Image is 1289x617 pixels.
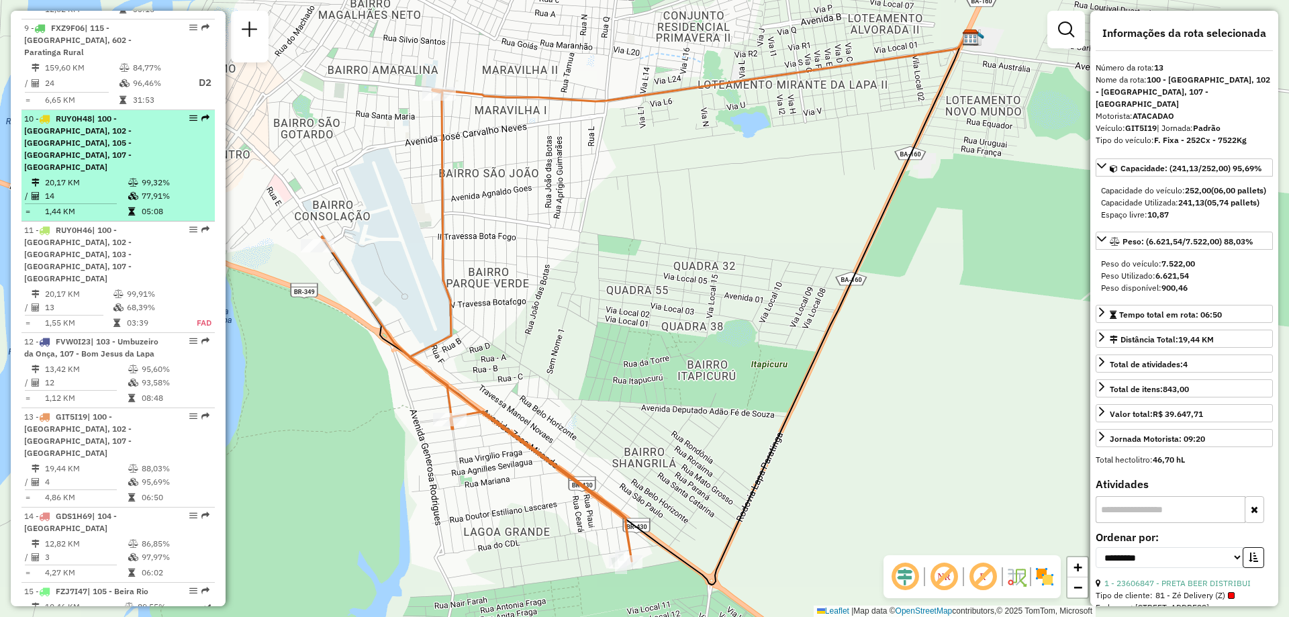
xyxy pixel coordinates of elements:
em: Opções [189,587,197,595]
td: 88,03% [141,462,209,475]
span: | 100 - [GEOGRAPHIC_DATA], 102 - [GEOGRAPHIC_DATA], 103 - [GEOGRAPHIC_DATA], 107 - [GEOGRAPHIC_DATA] [24,225,132,283]
i: Distância Total [32,465,40,473]
strong: 252,00 [1185,185,1211,195]
td: 19,44 KM [44,462,128,475]
i: Tempo total em rota [128,207,135,216]
span: 10 - [24,113,132,172]
span: RUY0H46 [56,225,92,235]
em: Rota exportada [201,114,209,122]
td: 20,17 KM [44,287,113,301]
i: % de utilização da cubagem [128,192,138,200]
span: FXZ9F06 [51,23,85,33]
span: 11 - [24,225,132,283]
strong: 100 - [GEOGRAPHIC_DATA], 102 - [GEOGRAPHIC_DATA], 107 - [GEOGRAPHIC_DATA] [1096,75,1270,109]
div: Jornada Motorista: 09:20 [1110,433,1205,445]
div: Capacidade: (241,13/252,00) 95,69% [1096,179,1273,226]
span: Capacidade: (241,13/252,00) 95,69% [1120,163,1262,173]
span: | 115 - [GEOGRAPHIC_DATA], 602 - Paratinga Rural [24,23,132,57]
span: | 100 - [GEOGRAPHIC_DATA], 102 - [GEOGRAPHIC_DATA], 105 - [GEOGRAPHIC_DATA], 107 - [GEOGRAPHIC_DATA] [24,113,132,172]
a: Capacidade: (241,13/252,00) 95,69% [1096,158,1273,177]
strong: R$ 39.647,71 [1153,409,1203,419]
strong: F. Fixa - 252Cx - 7522Kg [1154,135,1247,145]
span: 19,44 KM [1178,334,1214,344]
span: Tempo total em rota: 06:50 [1119,310,1222,320]
div: Nome da rota: [1096,74,1273,110]
i: % de utilização da cubagem [128,553,138,561]
i: Total de Atividades [32,478,40,486]
span: 12 - [24,336,158,359]
td: 99,91% [126,287,182,301]
td: 95,69% [141,475,209,489]
td: 1,55 KM [44,316,113,330]
a: Tempo total em rota: 06:50 [1096,305,1273,323]
button: Ordem crescente [1243,547,1264,568]
td: = [24,566,31,579]
a: Total de itens:843,00 [1096,379,1273,397]
strong: GIT5I19 [1125,123,1157,133]
td: 97,97% [141,551,209,564]
td: 08:48 [141,391,209,405]
a: Exibir filtros [1053,16,1080,43]
i: Tempo total em rota [120,96,126,104]
td: 12,82 KM [44,537,128,551]
i: Total de Atividades [32,192,40,200]
td: 1,12 KM [44,391,128,405]
td: 24 [44,75,119,91]
i: Distância Total [32,179,40,187]
em: Rota exportada [201,23,209,32]
a: Leaflet [817,606,849,616]
td: 96,46% [132,75,186,91]
td: 03:39 [126,316,182,330]
td: 12 [44,376,128,389]
em: Rota exportada [201,587,209,595]
td: 14 [44,189,128,203]
td: = [24,391,31,405]
em: Opções [189,337,197,345]
td: 13 [44,301,113,314]
span: 13 - [24,412,132,458]
td: / [24,189,31,203]
span: − [1073,579,1082,596]
a: Zoom out [1067,577,1088,598]
a: Valor total:R$ 39.647,71 [1096,404,1273,422]
td: 20,17 KM [44,176,128,189]
i: % de utilização da cubagem [113,303,124,312]
td: 93,58% [141,376,209,389]
div: Capacidade Utilizada: [1101,197,1268,209]
td: / [24,475,31,489]
td: 159,60 KM [44,61,119,75]
a: Nova sessão e pesquisa [236,16,263,46]
div: Motorista: [1096,110,1273,122]
div: Veículo: [1096,122,1273,134]
td: 10,46 KM [44,600,124,614]
i: % de utilização da cubagem [128,379,138,387]
span: GIT5I19 [56,412,87,422]
td: FAD [182,316,212,330]
div: Valor total: [1110,408,1203,420]
i: Distância Total [32,540,40,548]
h4: Informações da rota selecionada [1096,27,1273,40]
a: Jornada Motorista: 09:20 [1096,429,1273,447]
span: Peso do veículo: [1101,258,1195,269]
span: | 103 - Umbuzeiro da Onça, 107 - Bom Jesus da Lapa [24,336,158,359]
span: Exibir rótulo [967,561,999,593]
span: 15 - [24,586,148,596]
em: Rota exportada [201,226,209,234]
span: | Jornada: [1157,123,1221,133]
span: FVW0I23 [56,336,91,346]
a: Total de atividades:4 [1096,354,1273,373]
td: = [24,205,31,218]
td: 95,60% [141,363,209,376]
strong: (06,00 pallets) [1211,185,1266,195]
a: 1 - 23606847 - PRETA BEER DISTRIBUI [1104,578,1251,588]
strong: 46,70 hL [1153,455,1185,465]
td: 31:53 [132,93,186,107]
i: Distância Total [32,64,40,72]
td: 4,27 KM [44,566,128,579]
strong: 7.522,00 [1161,258,1195,269]
td: 13,42 KM [44,363,128,376]
span: 81 - Zé Delivery (Z) [1155,589,1235,602]
i: % de utilização do peso [124,603,134,611]
i: Tempo total em rota [128,569,135,577]
strong: 241,13 [1178,197,1204,207]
